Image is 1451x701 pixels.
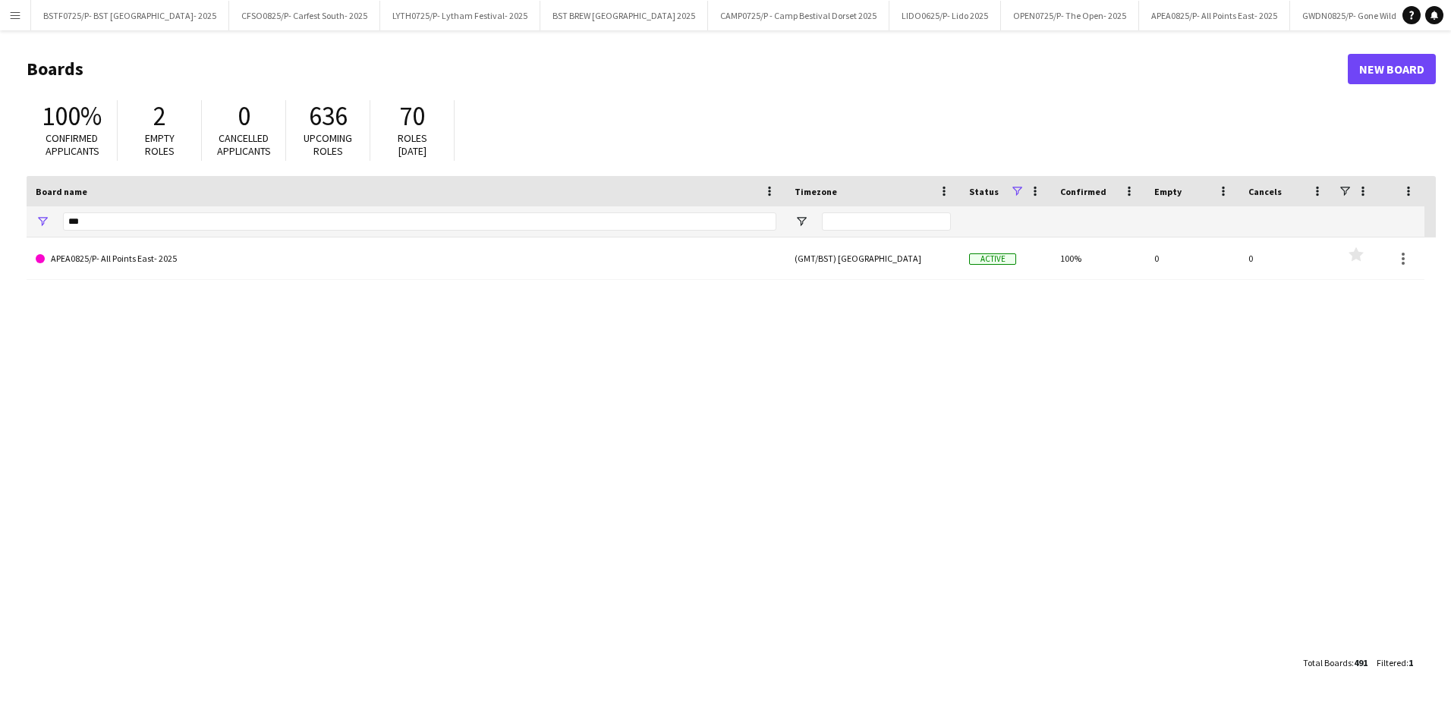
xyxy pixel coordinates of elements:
span: Roles [DATE] [398,131,427,158]
span: 70 [399,99,425,133]
span: Total Boards [1303,657,1352,668]
input: Board name Filter Input [63,212,776,231]
span: Active [969,253,1016,265]
h1: Boards [27,58,1348,80]
span: 100% [42,99,102,133]
span: Timezone [795,186,837,197]
div: 0 [1239,237,1333,279]
span: Confirmed [1060,186,1106,197]
span: 1 [1409,657,1413,668]
button: APEA0825/P- All Points East- 2025 [1139,1,1290,30]
a: APEA0825/P- All Points East- 2025 [36,237,776,280]
span: Status [969,186,999,197]
button: Open Filter Menu [795,215,808,228]
div: (GMT/BST) [GEOGRAPHIC_DATA] [785,237,960,279]
span: 491 [1354,657,1368,668]
button: LIDO0625/P- Lido 2025 [889,1,1001,30]
span: Filtered [1377,657,1406,668]
span: Confirmed applicants [46,131,99,158]
span: Empty roles [145,131,175,158]
button: OPEN0725/P- The Open- 2025 [1001,1,1139,30]
span: Empty [1154,186,1182,197]
button: Open Filter Menu [36,215,49,228]
span: 0 [238,99,250,133]
span: Board name [36,186,87,197]
button: CFSO0825/P- Carfest South- 2025 [229,1,380,30]
button: LYTH0725/P- Lytham Festival- 2025 [380,1,540,30]
div: : [1303,648,1368,677]
span: Upcoming roles [304,131,352,158]
span: Cancelled applicants [217,131,271,158]
span: 636 [309,99,348,133]
button: CAMP0725/P - Camp Bestival Dorset 2025 [708,1,889,30]
a: New Board [1348,54,1436,84]
button: BST BREW [GEOGRAPHIC_DATA] 2025 [540,1,708,30]
span: Cancels [1248,186,1282,197]
input: Timezone Filter Input [822,212,951,231]
span: 2 [153,99,166,133]
button: BSTF0725/P- BST [GEOGRAPHIC_DATA]- 2025 [31,1,229,30]
div: 0 [1145,237,1239,279]
div: 100% [1051,237,1145,279]
div: : [1377,648,1413,677]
